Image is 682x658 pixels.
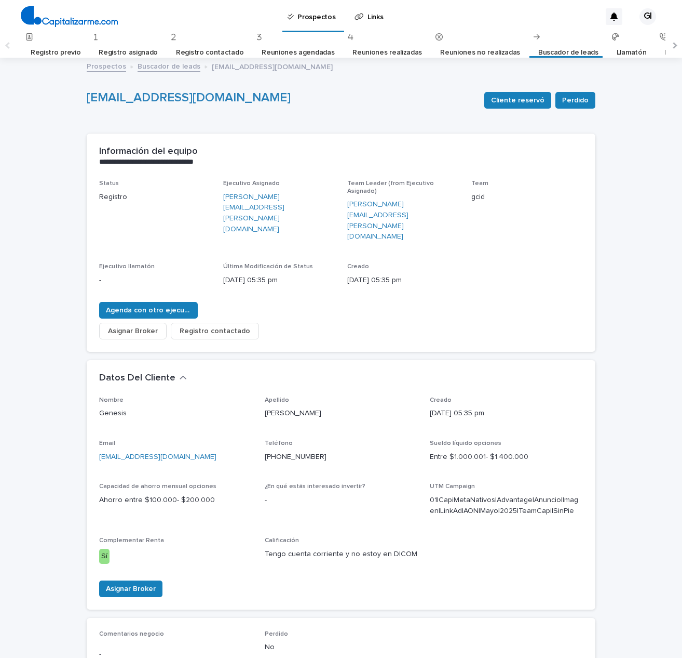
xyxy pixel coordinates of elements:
span: Status [99,180,119,187]
a: Buscador de leads [138,60,200,72]
span: Teléfono [265,440,293,446]
a: Buscador de leads [538,41,598,65]
a: [EMAIL_ADDRESS][DOMAIN_NAME] [87,91,291,104]
p: Tengo cuenta corriente y no estoy en DICOM [265,549,418,560]
span: Última Modificación de Status [223,264,313,270]
a: [PERSON_NAME][EMAIL_ADDRESS][PERSON_NAME][DOMAIN_NAME] [347,199,459,242]
a: [PHONE_NUMBER] [265,453,326,460]
span: Comentarios negocio [99,631,164,637]
button: Agenda con otro ejecutivo [99,302,198,319]
img: 4arMvv9wSvmHTHbXwTim [21,6,118,27]
button: Datos Del Cliente [99,373,187,384]
span: Calificación [265,537,299,544]
span: Perdido [265,631,288,637]
p: [DATE] 05:35 pm [347,275,459,286]
p: 01|CapiMetaNativos|Advantage|Anuncio|Imagen|LinkAd|AON|Mayo|2025|TeamCapi|SinPie [430,495,583,517]
span: Creado [430,397,452,403]
p: Genesis [99,408,252,419]
button: Asignar Broker [99,323,167,339]
p: [PERSON_NAME] [265,408,418,419]
p: [EMAIL_ADDRESS][DOMAIN_NAME] [212,60,333,72]
div: GI [639,8,656,25]
button: Cliente reservó [484,92,551,109]
p: No [265,642,418,653]
span: ¿En qué estás interesado invertir? [265,483,365,490]
h2: Datos Del Cliente [99,373,175,384]
a: Registro previo [31,41,80,65]
a: Reuniones realizadas [352,41,422,65]
span: Apellido [265,397,289,403]
span: Ejecutivo llamatón [99,264,155,270]
span: Registro contactado [180,326,250,336]
a: [PERSON_NAME][EMAIL_ADDRESS][PERSON_NAME][DOMAIN_NAME] [223,192,335,235]
a: Registro contactado [176,41,243,65]
a: [EMAIL_ADDRESS][DOMAIN_NAME] [99,453,216,460]
p: - [265,495,418,506]
a: Reuniones no realizadas [440,41,520,65]
button: Perdido [555,92,595,109]
p: Entre $1.000.001- $1.400.000 [430,452,583,463]
p: Registro [99,192,211,203]
h2: Información del equipo [99,146,198,157]
span: UTM Campaign [430,483,475,490]
span: Email [99,440,115,446]
span: Agenda con otro ejecutivo [106,305,191,315]
p: [DATE] 05:35 pm [430,408,583,419]
span: Asignar Broker [106,584,156,594]
p: - [99,275,211,286]
span: Team Leader (from Ejecutivo Asignado) [347,180,434,194]
span: Nombre [99,397,124,403]
span: Perdido [562,95,589,106]
p: [DATE] 05:35 pm [223,275,335,286]
a: Reuniones agendadas [262,41,334,65]
span: Ejecutivo Asignado [223,180,280,187]
button: Asignar Broker [99,581,162,597]
div: Sí [99,549,110,564]
button: Registro contactado [171,323,259,339]
span: Sueldo líquido opciones [430,440,501,446]
span: Capacidad de ahorro mensual opciones [99,483,216,490]
span: Team [471,180,488,187]
span: Creado [347,264,369,270]
span: Complementar Renta [99,537,164,544]
a: Llamatón [617,41,647,65]
span: Asignar Broker [108,326,158,336]
a: Registro asignado [99,41,158,65]
p: Ahorro entre $100.000- $200.000 [99,495,252,506]
a: Prospectos [87,60,126,72]
p: gcid [471,192,583,203]
span: Cliente reservó [491,95,544,106]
